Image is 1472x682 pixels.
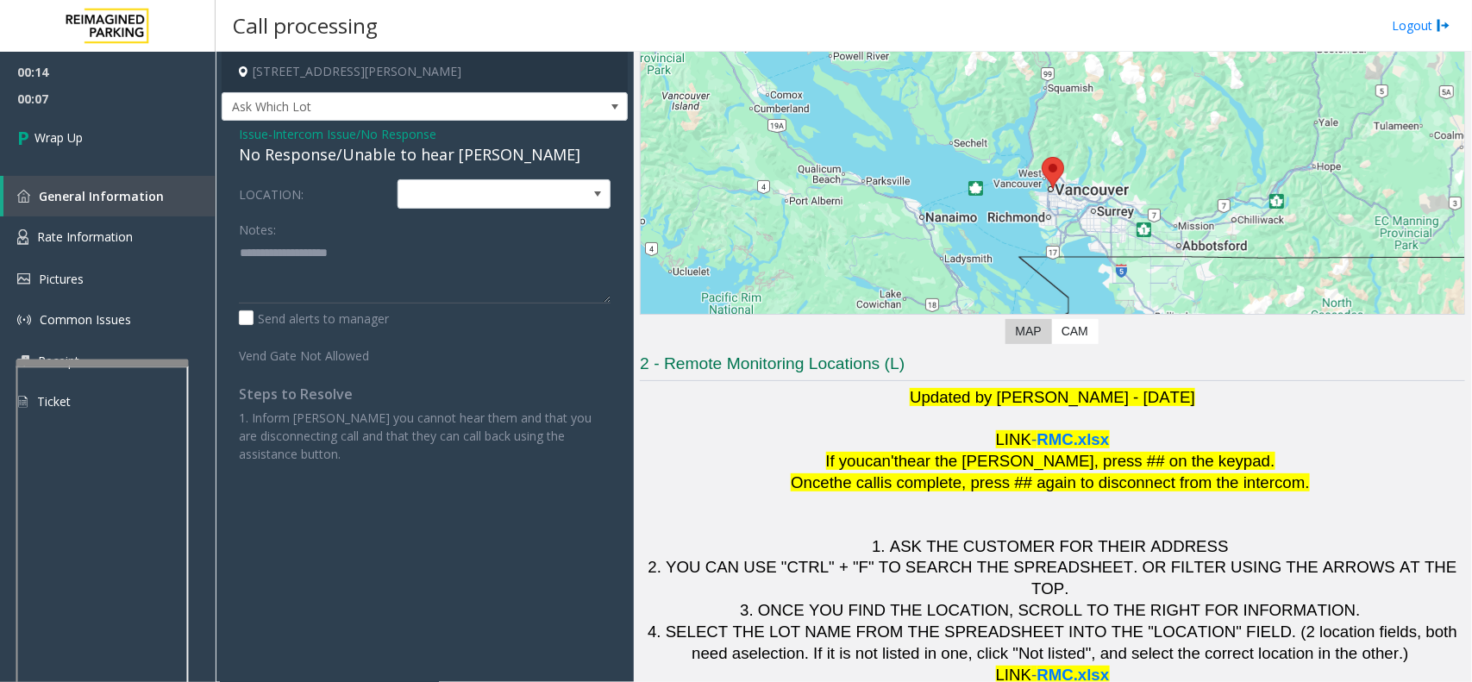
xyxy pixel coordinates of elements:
span: can't [865,452,899,470]
span: hear the [PERSON_NAME], press ## on the keypad. [899,452,1275,470]
label: Send alerts to manager [239,310,389,328]
a: Logout [1392,16,1450,34]
label: CAM [1051,319,1099,344]
span: General Information [39,188,164,204]
span: Once [791,473,830,491]
span: 3. ONCE YOU FIND THE LOCATION, SCROLL TO THE RIGHT FOR INFORMATION. [740,601,1360,619]
span: Ask Which Lot [222,93,546,121]
span: 1. ASK THE CUSTOMER FOR THEIR ADDRESS [872,537,1229,555]
span: LINK [996,430,1031,448]
span: - [268,126,436,142]
span: Intercom Issue/No Response [272,125,436,143]
span: 2. YOU CAN USE "CTRL" + "F" TO SEARCH THE SPREADSHEET. OR FILTER USING THE ARROWS AT THE TOP. [648,558,1462,598]
span: Updated by [PERSON_NAME] - [DATE] [910,388,1195,406]
span: Issue [239,125,268,143]
span: selection [741,644,805,662]
span: 4. SELECT THE LOT NAME FROM THE SPREADSHEET INTO THE "LOCATION" FIELD. (2 location fields, both n... [648,623,1462,662]
label: Notes: [239,215,276,239]
img: logout [1437,16,1450,34]
img: 'icon' [17,313,31,327]
span: If you [826,452,866,470]
label: Map [1005,319,1052,344]
img: 'icon' [17,355,29,366]
span: is complete, press ## again to disconnect from the intercom. [880,473,1310,491]
a: General Information [3,176,216,216]
span: the call [830,473,880,491]
span: Receipt [38,353,79,369]
a: RMC.xlsx [1037,434,1110,447]
span: . If it is not listed in one, click "Not listed", and select the correct location in the other.) [805,644,1409,662]
h4: [STREET_ADDRESS][PERSON_NAME] [222,52,628,92]
img: 'icon' [17,190,30,203]
h3: Call processing [224,4,386,47]
h4: Steps to Resolve [239,386,611,403]
span: Pictures [39,271,84,287]
span: - [1031,430,1037,448]
label: Vend Gate Not Allowed [235,341,393,365]
img: 'icon' [17,273,30,285]
p: 1. Inform [PERSON_NAME] you cannot hear them and that you are disconnecting call and that they ca... [239,409,611,463]
div: 601 West Cordova Street, Vancouver, BC [1042,157,1064,189]
label: LOCATION: [235,179,393,209]
span: Wrap Up [34,128,83,147]
img: 'icon' [17,229,28,245]
span: Common Issues [40,311,131,328]
h3: 2 - Remote Monitoring Locations (L) [640,353,1465,381]
span: Rate Information [37,228,133,245]
span: RMC.xlsx [1037,430,1110,448]
div: No Response/Unable to hear [PERSON_NAME] [239,143,611,166]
